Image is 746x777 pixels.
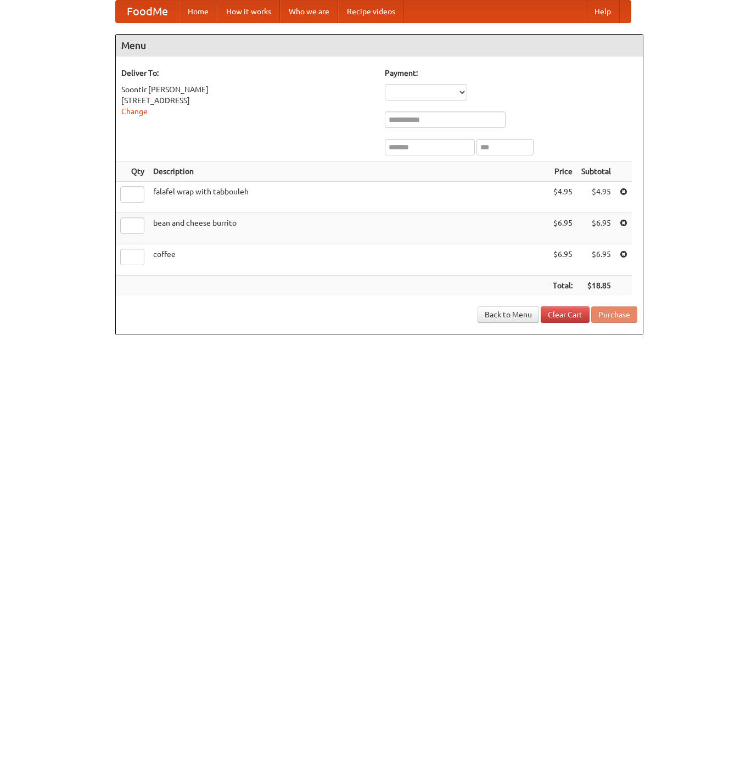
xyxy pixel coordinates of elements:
[541,306,590,323] a: Clear Cart
[116,1,179,23] a: FoodMe
[385,68,637,79] h5: Payment:
[577,244,615,276] td: $6.95
[591,306,637,323] button: Purchase
[121,107,148,116] a: Change
[217,1,280,23] a: How it works
[149,244,548,276] td: coffee
[149,161,548,182] th: Description
[116,35,643,57] h4: Menu
[121,68,374,79] h5: Deliver To:
[548,182,577,213] td: $4.95
[548,213,577,244] td: $6.95
[548,276,577,296] th: Total:
[121,84,374,95] div: Soontir [PERSON_NAME]
[149,182,548,213] td: falafel wrap with tabbouleh
[548,244,577,276] td: $6.95
[586,1,620,23] a: Help
[121,95,374,106] div: [STREET_ADDRESS]
[577,213,615,244] td: $6.95
[577,161,615,182] th: Subtotal
[577,182,615,213] td: $4.95
[280,1,338,23] a: Who we are
[478,306,539,323] a: Back to Menu
[577,276,615,296] th: $18.85
[338,1,404,23] a: Recipe videos
[179,1,217,23] a: Home
[548,161,577,182] th: Price
[116,161,149,182] th: Qty
[149,213,548,244] td: bean and cheese burrito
